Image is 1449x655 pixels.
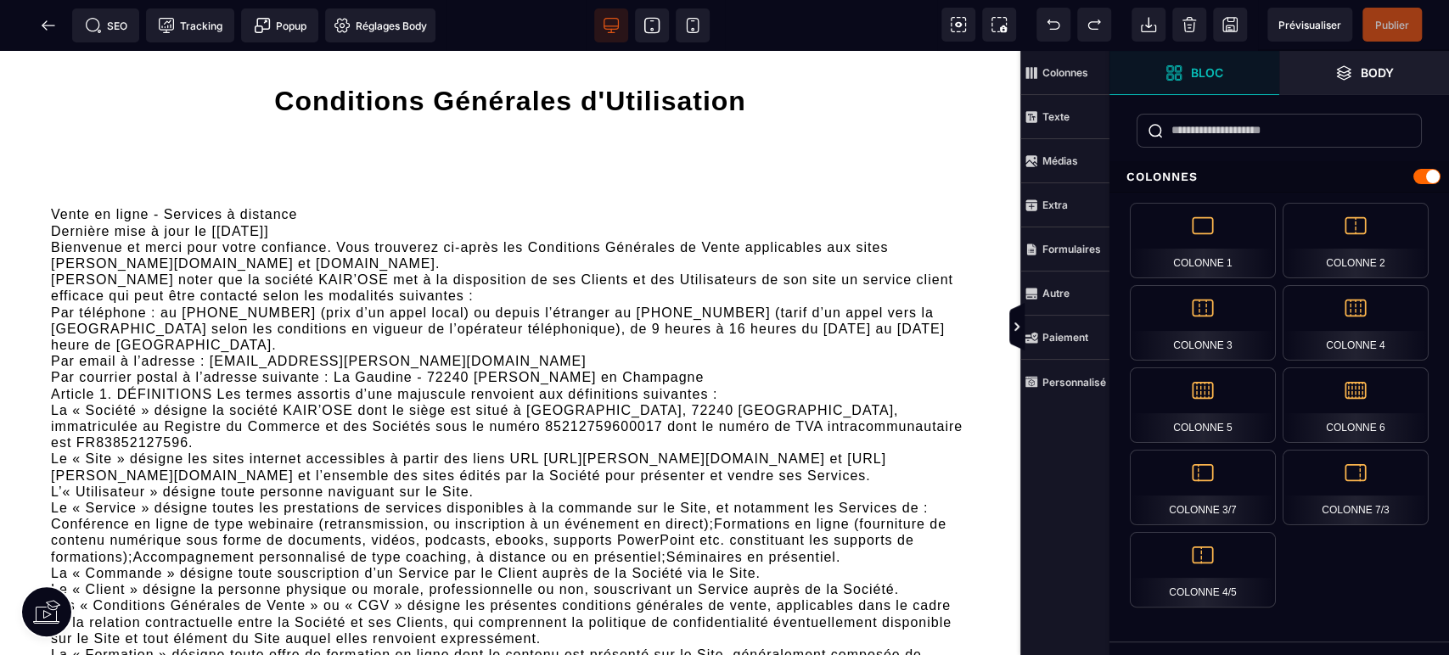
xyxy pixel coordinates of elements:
div: Colonne 7/3 [1283,450,1429,525]
div: Colonne 2 [1283,203,1429,278]
span: Voir mobile [676,8,710,42]
span: Personnalisé [1020,360,1109,404]
div: Colonne 5 [1130,367,1276,443]
span: Texte [1020,95,1109,139]
strong: Extra [1042,199,1068,211]
div: Colonne 6 [1283,367,1429,443]
span: Code de suivi [146,8,234,42]
span: Formulaires [1020,227,1109,272]
span: Réglages Body [334,17,427,34]
div: Colonne 3/7 [1130,450,1276,525]
span: Tracking [158,17,222,34]
strong: Autre [1042,287,1070,300]
span: Autre [1020,272,1109,316]
h1: Conditions Générales d'Utilisation [25,25,995,75]
strong: Médias [1042,154,1078,167]
span: Paiement [1020,316,1109,360]
span: Rétablir [1077,8,1111,42]
div: Colonne 3 [1130,285,1276,361]
span: Enregistrer le contenu [1362,8,1422,42]
strong: Texte [1042,110,1070,123]
span: Nettoyage [1172,8,1206,42]
span: Importer [1132,8,1165,42]
div: Colonnes [1109,161,1449,193]
span: Colonnes [1020,51,1109,95]
span: Afficher les vues [1109,302,1126,353]
span: Enregistrer [1213,8,1247,42]
span: Défaire [1036,8,1070,42]
span: Prévisualiser [1278,19,1341,31]
strong: Paiement [1042,331,1088,344]
span: Voir bureau [594,8,628,42]
div: Colonne 4/5 [1130,532,1276,607]
span: Médias [1020,139,1109,183]
strong: Formulaires [1042,243,1101,255]
strong: Body [1361,66,1394,79]
strong: Bloc [1191,66,1223,79]
span: Ouvrir les calques [1279,51,1449,95]
span: Métadata SEO [72,8,139,42]
strong: Personnalisé [1042,376,1106,389]
span: Ouvrir les blocs [1109,51,1279,95]
span: Voir les composants [941,8,975,42]
span: Retour [31,8,65,42]
div: Colonne 1 [1130,203,1276,278]
span: Extra [1020,183,1109,227]
span: Popup [254,17,306,34]
span: Favicon [325,8,435,42]
span: Capture d'écran [982,8,1016,42]
strong: Colonnes [1042,66,1088,79]
span: SEO [85,17,127,34]
span: Créer une alerte modale [241,8,318,42]
span: Voir tablette [635,8,669,42]
span: Aperçu [1267,8,1352,42]
span: Publier [1375,19,1409,31]
div: Colonne 4 [1283,285,1429,361]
